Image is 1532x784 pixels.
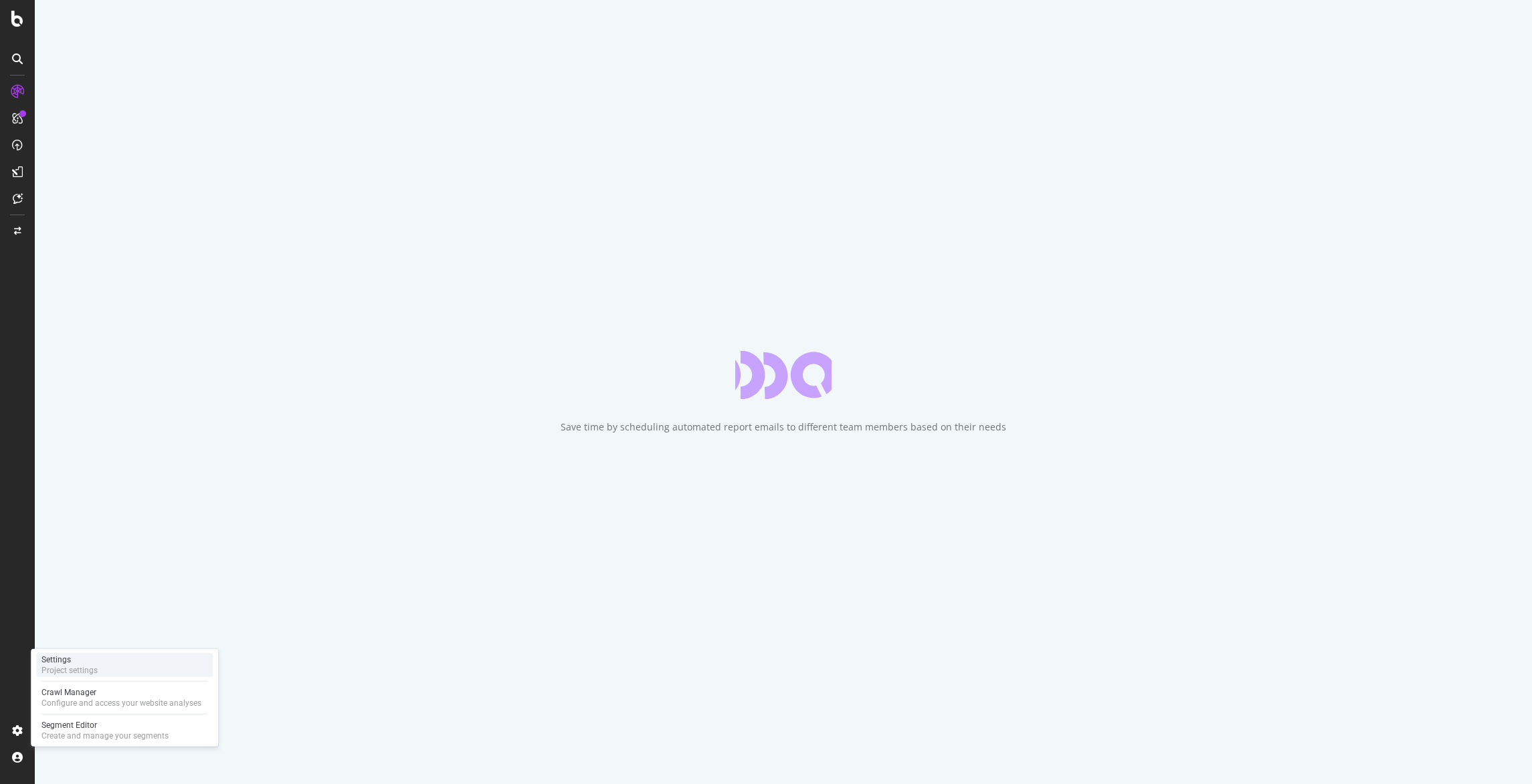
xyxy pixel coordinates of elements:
div: Create and manage your segments [41,731,169,741]
div: Configure and access your website analyses [41,698,201,708]
div: Save time by scheduling automated report emails to different team members based on their needs [561,420,1006,434]
div: Segment Editor [41,720,169,731]
a: SettingsProject settings [36,653,213,677]
a: Segment EditorCreate and manage your segments [36,718,213,743]
div: Settings [41,654,98,665]
a: Crawl ManagerConfigure and access your website analyses [36,686,213,710]
div: Project settings [41,665,98,676]
div: animation [735,351,832,399]
div: Crawl Manager [41,687,201,698]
